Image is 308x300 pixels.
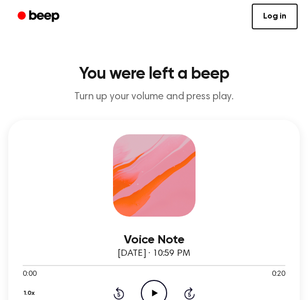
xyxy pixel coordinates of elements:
p: Turn up your volume and press play. [8,91,300,103]
a: Beep [10,7,69,27]
span: 0:20 [272,269,285,280]
h3: Voice Note [23,233,285,247]
a: Log in [252,4,298,29]
span: 0:00 [23,269,36,280]
span: [DATE] · 10:59 PM [118,249,190,258]
h1: You were left a beep [8,66,300,82]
